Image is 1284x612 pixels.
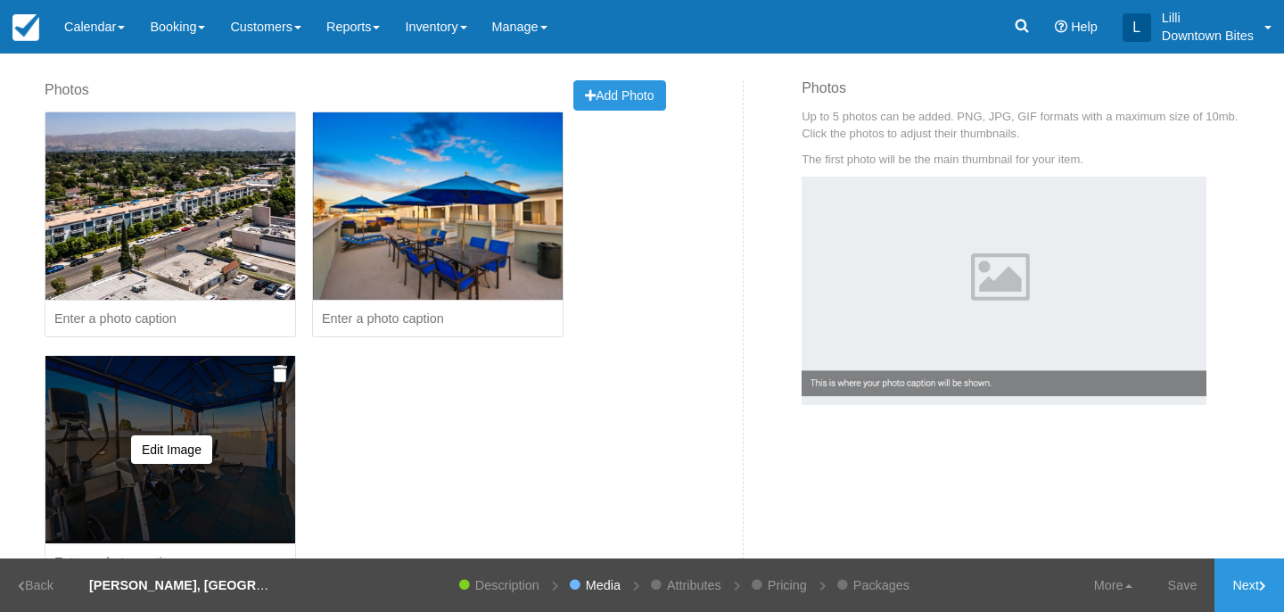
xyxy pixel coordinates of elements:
a: Attributes [658,558,730,612]
img: Example Photo Caption [802,177,1206,405]
h3: Photos [802,80,1239,109]
a: Save [1150,558,1215,612]
img: 812-1 [45,112,295,300]
a: Next [1214,558,1284,612]
i: Help [1055,21,1067,33]
p: Up to 5 photos can be added. PNG, JPG, GIF formats with a maximum size of 10mb. Click the photos ... [802,108,1239,142]
p: The first photo will be the main thumbnail for your item. [802,151,1239,168]
a: Pricing [759,558,816,612]
strong: [PERSON_NAME], [GEOGRAPHIC_DATA] - Dinner [89,578,393,592]
p: Downtown Bites [1162,27,1254,45]
img: 812-2 [313,112,563,300]
span: Help [1071,20,1098,34]
a: Description [466,558,548,612]
a: More [1076,558,1150,612]
a: Packages [844,558,918,612]
label: Photos [45,80,89,101]
input: Enter a photo caption [312,301,564,338]
span: Add Photo [585,88,654,103]
img: checkfront-main-nav-mini-logo.png [12,14,39,41]
a: Media [577,558,630,612]
input: Enter a photo caption [45,301,296,338]
div: L [1123,13,1151,42]
p: Lilli [1162,9,1254,27]
button: Edit Image [131,435,212,464]
img: Delete [273,365,287,383]
input: Enter a photo caption [45,544,296,582]
button: Add Photo [573,80,665,111]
